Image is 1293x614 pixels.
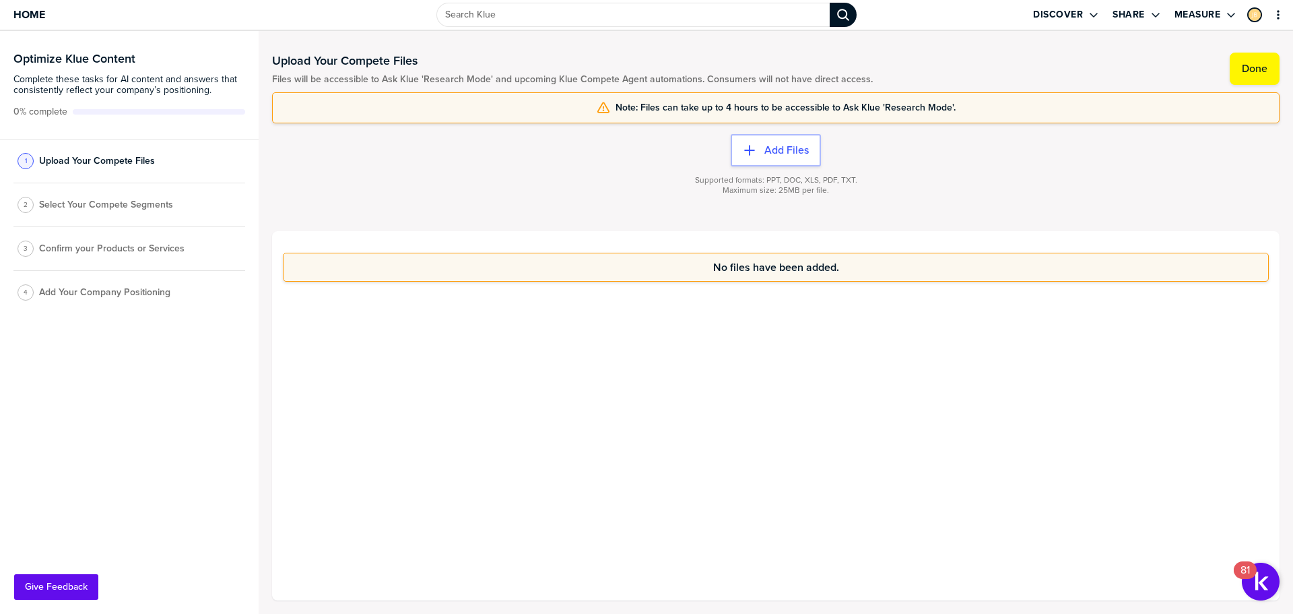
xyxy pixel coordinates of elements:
span: Select Your Compete Segments [39,199,173,210]
span: 3 [24,243,28,253]
span: 2 [24,199,28,210]
span: Confirm your Products or Services [39,243,185,254]
span: Home [13,9,45,20]
span: 4 [24,287,28,297]
label: Add Files [764,144,809,157]
h1: Upload Your Compete Files [272,53,873,69]
label: Share [1113,9,1145,21]
label: Done [1242,62,1267,75]
div: 81 [1240,570,1250,588]
a: Edit Profile [1246,6,1263,24]
span: Note: Files can take up to 4 hours to be accessible to Ask Klue 'Research Mode'. [616,102,956,113]
label: Measure [1174,9,1221,21]
span: 1 [25,156,27,166]
h3: Optimize Klue Content [13,53,245,65]
span: Upload Your Compete Files [39,156,155,166]
span: Add Your Company Positioning [39,287,170,298]
span: Supported formats: PPT, DOC, XLS, PDF, TXT. [695,175,857,185]
div: Search Klue [830,3,857,27]
div: Josha Badger [1247,7,1262,22]
button: Open Resource Center, 81 new notifications [1242,563,1280,601]
span: Maximum size: 25MB per file. [723,185,829,195]
button: Give Feedback [14,574,98,600]
span: Complete these tasks for AI content and answers that consistently reflect your company’s position... [13,74,245,96]
img: de3a9092af3346af5b85ffc15d705024-sml.png [1249,9,1261,21]
span: Files will be accessible to Ask Klue 'Research Mode' and upcoming Klue Compete Agent automations.... [272,74,873,85]
span: Active [13,106,67,117]
label: Discover [1033,9,1083,21]
span: No files have been added. [713,262,839,273]
input: Search Klue [436,3,830,27]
